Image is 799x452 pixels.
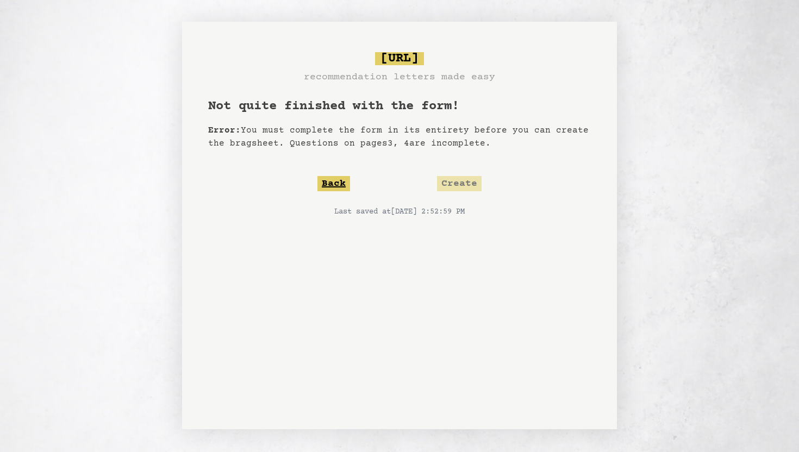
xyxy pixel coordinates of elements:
[304,70,495,85] h3: recommendation letters made easy
[208,98,591,115] h1: Not quite finished with the form!
[208,124,591,150] p: You must complete the form in its entirety before you can create the bragsheet. Questions on page...
[375,52,424,65] span: [URL]
[317,176,350,191] button: Back
[208,206,591,217] p: Last saved at [DATE] 2:52:59 PM
[437,176,482,191] button: Create
[208,125,241,135] span: Error:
